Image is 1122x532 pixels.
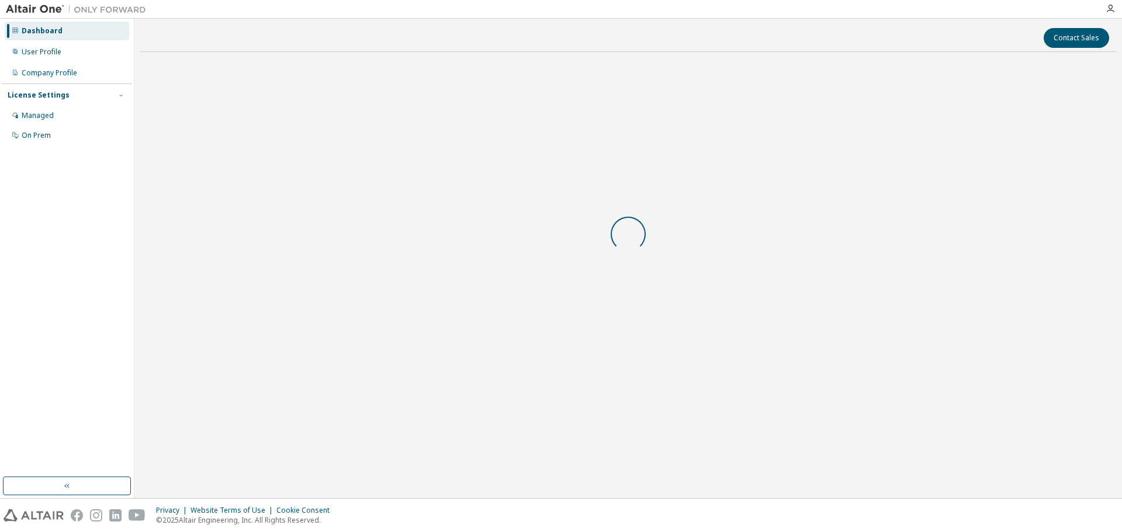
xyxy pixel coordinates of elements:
div: Website Terms of Use [191,506,276,515]
div: Company Profile [22,68,77,78]
img: linkedin.svg [109,509,122,521]
div: Privacy [156,506,191,515]
div: Dashboard [22,26,63,36]
button: Contact Sales [1044,28,1109,48]
p: © 2025 Altair Engineering, Inc. All Rights Reserved. [156,515,337,525]
img: youtube.svg [129,509,146,521]
img: altair_logo.svg [4,509,64,521]
div: Cookie Consent [276,506,337,515]
img: facebook.svg [71,509,83,521]
div: User Profile [22,47,61,57]
div: License Settings [8,91,70,100]
img: Altair One [6,4,152,15]
img: instagram.svg [90,509,102,521]
div: On Prem [22,131,51,140]
div: Managed [22,111,54,120]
